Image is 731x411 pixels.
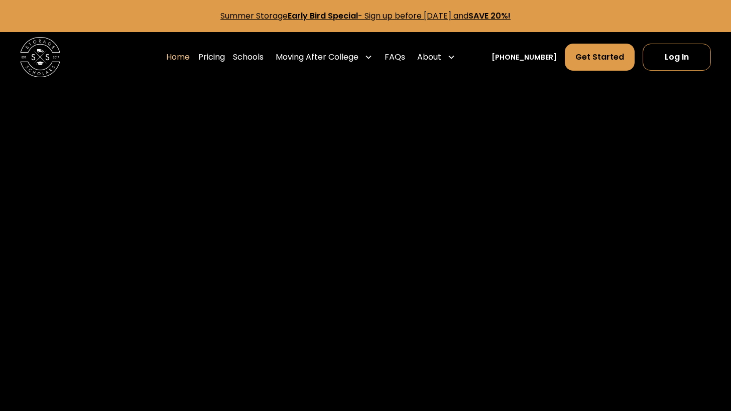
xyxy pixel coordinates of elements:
strong: Early Bird Special [288,10,358,22]
a: Schools [233,43,264,71]
a: Pricing [198,43,225,71]
img: Storage Scholars main logo [20,37,60,77]
div: About [417,51,441,63]
a: Log In [643,44,711,71]
a: Summer StorageEarly Bird Special- Sign up before [DATE] andSAVE 20%! [220,10,511,22]
div: Moving After College [276,51,358,63]
a: Get Started [565,44,635,71]
a: [PHONE_NUMBER] [492,52,557,63]
strong: SAVE 20%! [468,10,511,22]
a: FAQs [385,43,405,71]
a: Home [166,43,190,71]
